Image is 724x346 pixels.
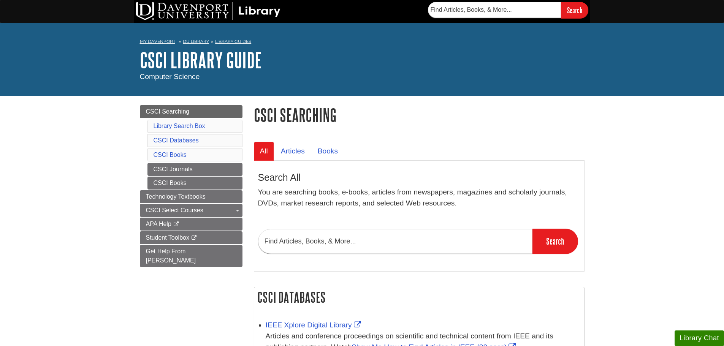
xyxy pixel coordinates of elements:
input: Search [561,2,588,18]
a: Articles [275,142,311,160]
input: Find Articles, Books, & More... [428,2,561,18]
i: This link opens in a new window [173,222,179,227]
a: CSCI Library Guide [140,48,262,72]
input: Find Articles, Books, & More... [258,229,532,254]
span: CSCI Select Courses [146,207,203,213]
div: Guide Page Menu [140,105,242,267]
a: Get Help From [PERSON_NAME] [140,245,242,267]
p: You are searching books, e-books, articles from newspapers, magazines and scholarly journals, DVD... [258,187,580,209]
span: Computer Science [140,73,200,81]
a: Library Search Box [154,123,205,129]
span: Student Toolbox [146,234,189,241]
a: CSCI Searching [140,105,242,118]
span: Get Help From [PERSON_NAME] [146,248,196,264]
a: DU Library [183,39,209,44]
nav: breadcrumb [140,36,585,49]
img: DU Library [136,2,280,20]
a: Library Guides [215,39,251,44]
a: CSCI Books [147,177,242,190]
a: CSCI Select Courses [140,204,242,217]
input: Search [532,229,578,254]
a: Link opens in new window [266,321,363,329]
i: This link opens in a new window [191,235,197,240]
a: APA Help [140,218,242,231]
a: Technology Textbooks [140,190,242,203]
a: CSCI Databases [154,137,199,144]
span: APA Help [146,221,171,227]
button: Library Chat [675,330,724,346]
h1: CSCI Searching [254,105,585,125]
a: CSCI Books [154,152,187,158]
h2: CSCI Databases [254,287,584,307]
a: Books [312,142,344,160]
a: My Davenport [140,38,175,45]
form: Searches DU Library's articles, books, and more [428,2,588,18]
span: Technology Textbooks [146,193,206,200]
span: CSCI Searching [146,108,190,115]
a: All [254,142,274,160]
a: Student Toolbox [140,231,242,244]
h3: Search All [258,172,580,183]
a: CSCI Journals [147,163,242,176]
